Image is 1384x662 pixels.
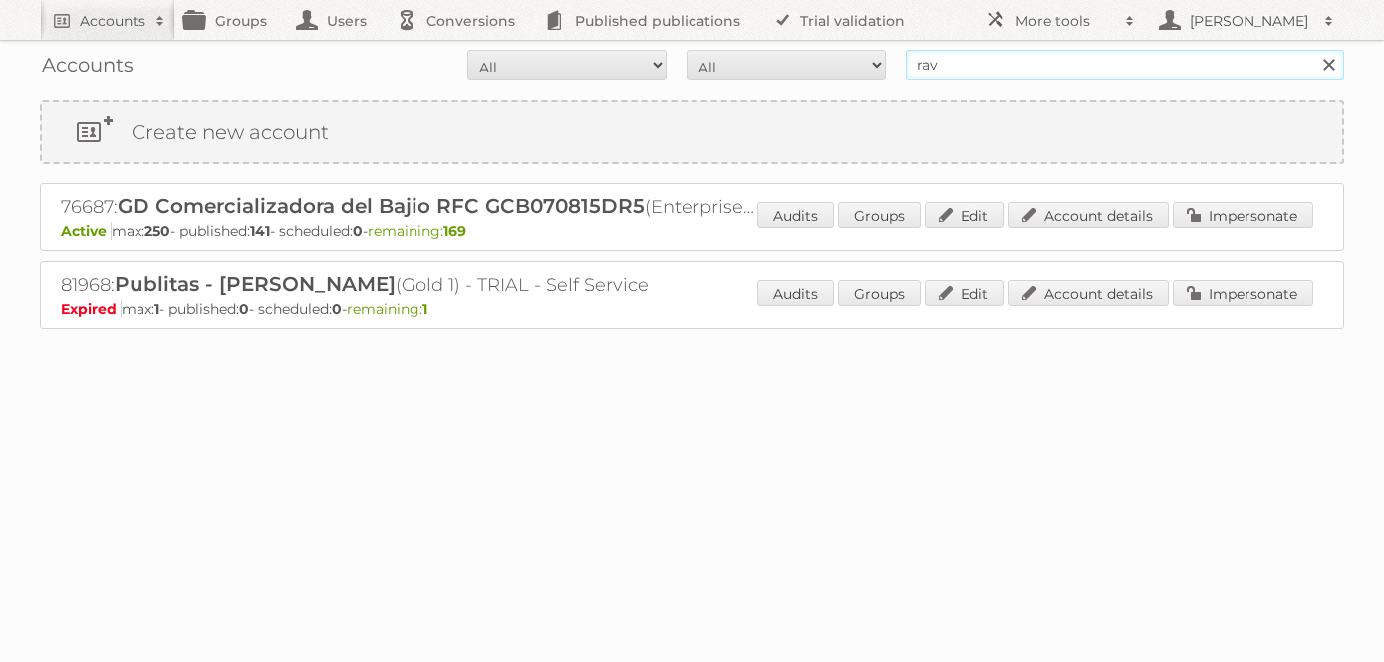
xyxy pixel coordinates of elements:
[347,300,427,318] span: remaining:
[239,300,249,318] strong: 0
[61,194,758,220] h2: 76687: (Enterprise 250)
[838,202,921,228] a: Groups
[250,222,270,240] strong: 141
[144,222,170,240] strong: 250
[61,222,1323,240] p: max: - published: - scheduled: -
[443,222,466,240] strong: 169
[61,300,122,318] span: Expired
[154,300,159,318] strong: 1
[332,300,342,318] strong: 0
[61,300,1323,318] p: max: - published: - scheduled: -
[1008,280,1169,306] a: Account details
[353,222,363,240] strong: 0
[80,11,145,31] h2: Accounts
[757,280,834,306] a: Audits
[115,272,396,296] span: Publitas - [PERSON_NAME]
[422,300,427,318] strong: 1
[1173,202,1313,228] a: Impersonate
[1173,280,1313,306] a: Impersonate
[42,102,1342,162] a: Create new account
[757,202,834,228] a: Audits
[61,272,758,298] h2: 81968: (Gold 1) - TRIAL - Self Service
[368,222,466,240] span: remaining:
[838,280,921,306] a: Groups
[925,280,1004,306] a: Edit
[1008,202,1169,228] a: Account details
[118,194,645,218] span: GD Comercializadora del Bajio RFC GCB070815DR5
[925,202,1004,228] a: Edit
[1185,11,1314,31] h2: [PERSON_NAME]
[1015,11,1115,31] h2: More tools
[61,222,112,240] span: Active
